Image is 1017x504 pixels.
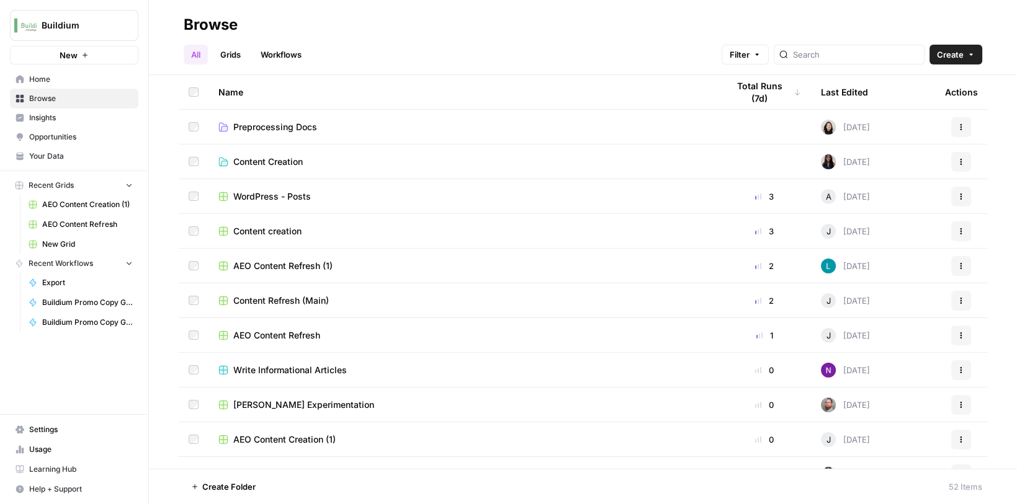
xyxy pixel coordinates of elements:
div: 2 [728,260,801,272]
span: J [827,329,831,342]
button: Create [930,45,982,64]
span: Buildium Promo Copy Generator (Net New) [42,297,133,308]
span: Your Data [29,151,133,162]
button: Filter [722,45,769,64]
span: Usage [29,444,133,455]
span: Preprocessing Docs [233,121,317,133]
span: Browse [29,93,133,104]
div: Total Runs (7d) [728,75,801,109]
div: Last Edited [821,75,868,109]
a: AEO Content Refresh (1) [218,260,708,272]
span: WordPress - Posts [233,468,311,480]
a: WordPress - Posts [218,190,708,203]
a: Buildium Promo Copy Generator (Net New) [23,293,138,312]
span: Recent Workflows [29,258,93,269]
img: rox323kbkgutb4wcij4krxobkpon [821,467,836,482]
a: Settings [10,420,138,440]
span: Content Refresh (Main) [233,294,329,307]
span: A [826,190,831,203]
img: rox323kbkgutb4wcij4krxobkpon [821,154,836,169]
span: Learning Hub [29,464,133,475]
div: [DATE] [821,328,870,343]
span: AEO Content Creation (1) [42,199,133,210]
span: Content creation [233,225,302,237]
a: Your Data [10,146,138,166]
a: Browse [10,89,138,108]
a: [PERSON_NAME] Experimentation [218,399,708,411]
div: [DATE] [821,432,870,447]
span: J [827,433,831,446]
img: kedmmdess6i2jj5txyq6cw0yj4oc [821,363,836,378]
div: [DATE] [821,397,870,412]
img: t5ef5oef8zpw1w4g2xghobes91mw [821,120,836,135]
a: All [184,45,208,64]
div: [DATE] [821,259,870,273]
a: AEO Content Refresh [218,329,708,342]
a: Opportunities [10,127,138,147]
a: AEO Content Refresh [23,214,138,234]
div: [DATE] [821,120,870,135]
div: [DATE] [821,467,870,482]
a: Grids [213,45,248,64]
button: Help + Support [10,479,138,499]
div: 0 [728,399,801,411]
a: Home [10,69,138,89]
a: Usage [10,440,138,459]
a: Insights [10,108,138,128]
div: Browse [184,15,238,35]
a: Workflows [253,45,309,64]
a: AEO Content Creation (1) [218,433,708,446]
span: Home [29,74,133,85]
a: Export [23,273,138,293]
button: Workspace: Buildium [10,10,138,41]
span: Export [42,277,133,288]
span: AEO Content Creation (1) [233,433,336,446]
a: Preprocessing Docs [218,121,708,133]
span: AEO Content Refresh [42,219,133,230]
span: Opportunities [29,131,133,143]
div: [DATE] [821,189,870,204]
img: Buildium Logo [14,14,37,37]
div: [DATE] [821,293,870,308]
a: WordPress - Posts [218,468,708,480]
span: Content Creation [233,156,303,168]
div: Name [218,75,708,109]
button: Create Folder [184,477,263,497]
button: Recent Grids [10,176,138,195]
img: cprdzgm2hpa53le1i7bqtmwsgwbq [821,397,836,412]
span: Help + Support [29,484,133,495]
span: Create Folder [202,480,256,493]
span: New Grid [42,239,133,250]
div: 52 Items [949,480,982,493]
span: Buildium [42,19,117,32]
div: 3 [728,225,801,237]
div: 1 [728,329,801,342]
span: [PERSON_NAME] Experimentation [233,399,374,411]
input: Search [793,48,919,61]
a: Buildium Promo Copy Generator (Refreshes) [23,312,138,332]
div: Actions [945,75,978,109]
a: AEO Content Creation (1) [23,195,138,214]
div: 0 [728,468,801,480]
div: 0 [728,433,801,446]
span: Filter [730,48,750,61]
div: [DATE] [821,224,870,239]
span: Buildium Promo Copy Generator (Refreshes) [42,317,133,328]
button: Recent Workflows [10,254,138,273]
a: Content Creation [218,156,708,168]
span: AEO Content Refresh (1) [233,260,333,272]
img: k0a6gqpjs5gv5ayba30r5s721kqg [821,259,836,273]
div: [DATE] [821,154,870,169]
a: Content Refresh (Main) [218,294,708,307]
div: 2 [728,294,801,307]
span: AEO Content Refresh [233,329,320,342]
span: Recent Grids [29,180,74,191]
span: WordPress - Posts [233,190,311,203]
span: J [827,294,831,307]
div: 3 [728,190,801,203]
div: 0 [728,364,801,376]
span: J [827,225,831,237]
span: New [60,49,78,61]
span: Insights [29,112,133,123]
span: Create [937,48,964,61]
